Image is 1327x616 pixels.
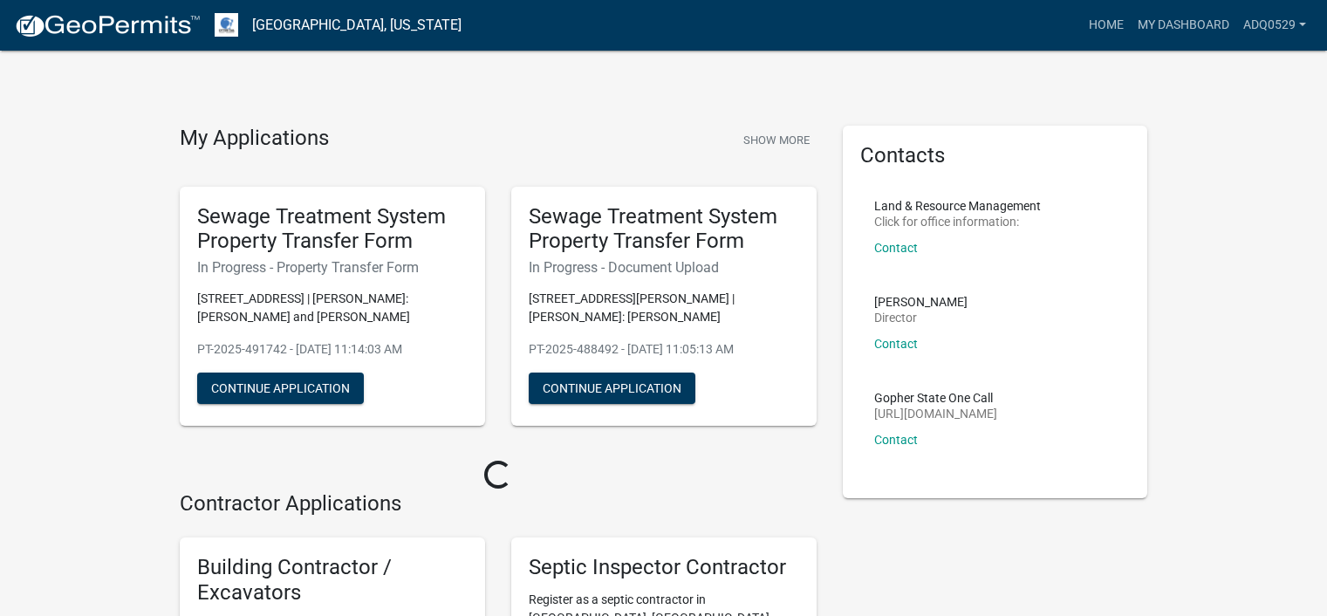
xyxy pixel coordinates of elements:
a: Contact [874,241,918,255]
p: [URL][DOMAIN_NAME] [874,407,997,420]
p: Director [874,311,968,324]
button: Show More [736,126,817,154]
button: Continue Application [529,373,695,404]
p: [PERSON_NAME] [874,296,968,308]
a: adq0529 [1236,9,1313,42]
h5: Contacts [860,143,1131,168]
p: Click for office information: [874,216,1041,228]
p: [STREET_ADDRESS] | [PERSON_NAME]: [PERSON_NAME] and [PERSON_NAME] [197,290,468,326]
p: [STREET_ADDRESS][PERSON_NAME] | [PERSON_NAME]: [PERSON_NAME] [529,290,799,326]
h5: Septic Inspector Contractor [529,555,799,580]
h5: Building Contractor / Excavators [197,555,468,606]
h5: Sewage Treatment System Property Transfer Form [529,204,799,255]
h6: In Progress - Document Upload [529,259,799,276]
a: [GEOGRAPHIC_DATA], [US_STATE] [252,10,462,40]
h4: My Applications [180,126,329,152]
h6: In Progress - Property Transfer Form [197,259,468,276]
a: My Dashboard [1131,9,1236,42]
p: PT-2025-488492 - [DATE] 11:05:13 AM [529,340,799,359]
button: Continue Application [197,373,364,404]
a: Contact [874,433,918,447]
a: Contact [874,337,918,351]
img: Otter Tail County, Minnesota [215,13,238,37]
h4: Contractor Applications [180,491,817,517]
a: Home [1082,9,1131,42]
h5: Sewage Treatment System Property Transfer Form [197,204,468,255]
p: Land & Resource Management [874,200,1041,212]
p: Gopher State One Call [874,392,997,404]
p: PT-2025-491742 - [DATE] 11:14:03 AM [197,340,468,359]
